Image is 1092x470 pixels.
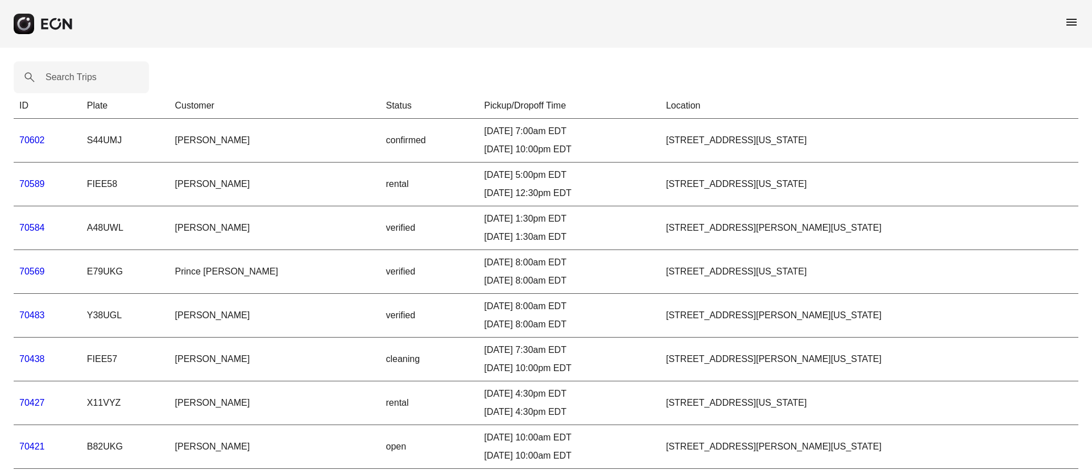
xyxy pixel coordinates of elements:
[484,212,655,226] div: [DATE] 1:30pm EDT
[484,124,655,138] div: [DATE] 7:00am EDT
[380,294,479,338] td: verified
[484,431,655,444] div: [DATE] 10:00am EDT
[81,294,169,338] td: Y38UGL
[81,163,169,206] td: FIEE58
[484,143,655,156] div: [DATE] 10:00pm EDT
[19,354,45,364] a: 70438
[19,179,45,189] a: 70589
[380,381,479,425] td: rental
[660,119,1078,163] td: [STREET_ADDRESS][US_STATE]
[14,93,81,119] th: ID
[484,186,655,200] div: [DATE] 12:30pm EDT
[19,135,45,145] a: 70602
[380,93,479,119] th: Status
[169,119,380,163] td: [PERSON_NAME]
[169,294,380,338] td: [PERSON_NAME]
[81,119,169,163] td: S44UMJ
[380,425,479,469] td: open
[169,93,380,119] th: Customer
[484,168,655,182] div: [DATE] 5:00pm EDT
[169,381,380,425] td: [PERSON_NAME]
[660,250,1078,294] td: [STREET_ADDRESS][US_STATE]
[484,230,655,244] div: [DATE] 1:30am EDT
[81,93,169,119] th: Plate
[81,425,169,469] td: B82UKG
[484,343,655,357] div: [DATE] 7:30am EDT
[169,206,380,250] td: [PERSON_NAME]
[380,250,479,294] td: verified
[19,223,45,232] a: 70584
[478,93,660,119] th: Pickup/Dropoff Time
[81,206,169,250] td: A48UWL
[81,338,169,381] td: FIEE57
[19,267,45,276] a: 70569
[660,338,1078,381] td: [STREET_ADDRESS][PERSON_NAME][US_STATE]
[380,338,479,381] td: cleaning
[169,425,380,469] td: [PERSON_NAME]
[484,300,655,313] div: [DATE] 8:00am EDT
[660,294,1078,338] td: [STREET_ADDRESS][PERSON_NAME][US_STATE]
[19,310,45,320] a: 70483
[484,318,655,331] div: [DATE] 8:00am EDT
[484,387,655,401] div: [DATE] 4:30pm EDT
[660,93,1078,119] th: Location
[169,250,380,294] td: Prince [PERSON_NAME]
[1065,15,1078,29] span: menu
[484,256,655,269] div: [DATE] 8:00am EDT
[81,381,169,425] td: X11VYZ
[484,361,655,375] div: [DATE] 10:00pm EDT
[660,381,1078,425] td: [STREET_ADDRESS][US_STATE]
[19,442,45,451] a: 70421
[484,405,655,419] div: [DATE] 4:30pm EDT
[484,274,655,288] div: [DATE] 8:00am EDT
[19,398,45,407] a: 70427
[380,119,479,163] td: confirmed
[169,163,380,206] td: [PERSON_NAME]
[484,449,655,463] div: [DATE] 10:00am EDT
[660,206,1078,250] td: [STREET_ADDRESS][PERSON_NAME][US_STATE]
[380,163,479,206] td: rental
[81,250,169,294] td: E79UKG
[660,163,1078,206] td: [STREET_ADDRESS][US_STATE]
[169,338,380,381] td: [PERSON_NAME]
[660,425,1078,469] td: [STREET_ADDRESS][PERSON_NAME][US_STATE]
[45,70,97,84] label: Search Trips
[380,206,479,250] td: verified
